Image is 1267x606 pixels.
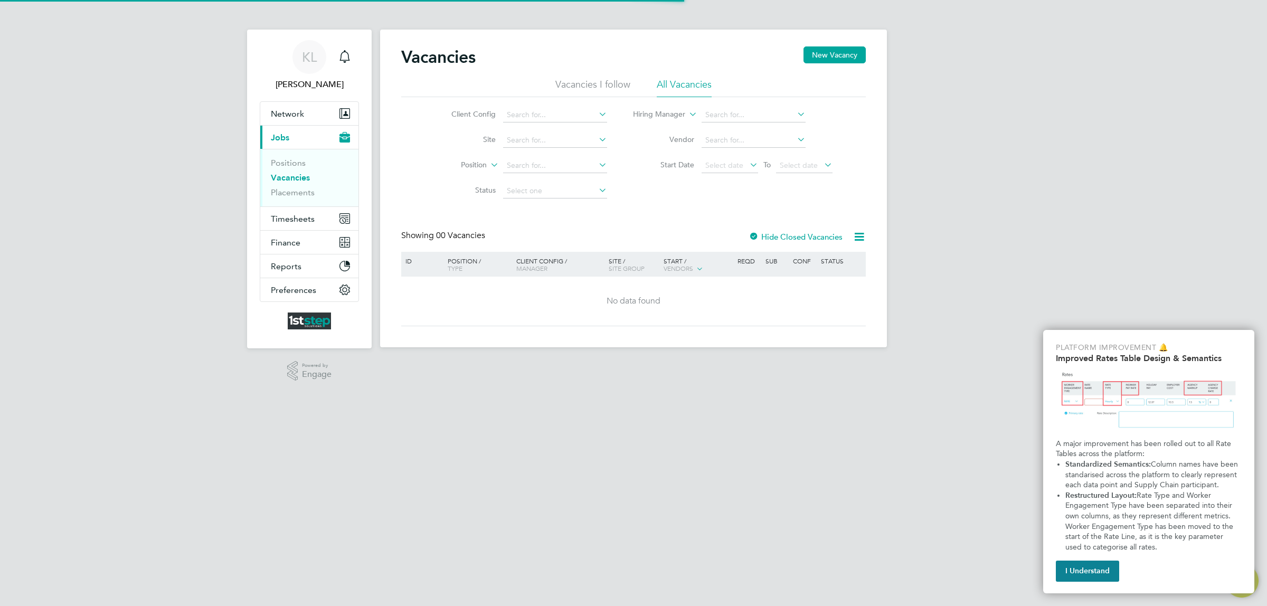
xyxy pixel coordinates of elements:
[448,264,462,272] span: Type
[702,133,806,148] input: Search for...
[514,252,606,277] div: Client Config /
[260,40,359,91] a: Go to account details
[735,252,762,270] div: Reqd
[271,132,289,143] span: Jobs
[247,30,372,348] nav: Main navigation
[516,264,547,272] span: Manager
[664,264,693,272] span: Vendors
[818,252,864,270] div: Status
[271,214,315,224] span: Timesheets
[260,78,359,91] span: Kerrie Letchford
[403,252,440,270] div: ID
[790,252,818,270] div: Conf
[302,370,332,379] span: Engage
[749,232,843,242] label: Hide Closed Vacancies
[1065,491,1235,552] span: Rate Type and Worker Engagement Type have been separated into their own columns, as they represen...
[555,78,630,97] li: Vacancies I follow
[436,230,485,241] span: 00 Vacancies
[1043,330,1254,593] div: Improved Rate Table Semantics
[1056,367,1242,434] img: Updated Rates Table Design & Semantics
[1056,439,1242,459] p: A major improvement has been rolled out to all Rate Tables across the platform:
[625,109,685,120] label: Hiring Manager
[503,184,607,198] input: Select one
[401,230,487,241] div: Showing
[288,313,330,329] img: 1ststepsolutions-logo-retina.png
[633,135,694,144] label: Vendor
[609,264,645,272] span: Site Group
[403,296,864,307] div: No data found
[661,252,735,278] div: Start /
[302,361,332,370] span: Powered by
[426,160,487,171] label: Position
[271,158,306,168] a: Positions
[1065,491,1137,500] strong: Restructured Layout:
[803,46,866,63] button: New Vacancy
[503,158,607,173] input: Search for...
[1056,561,1119,582] button: I Understand
[1065,460,1240,489] span: Column names have been standarised across the platform to clearly represent each data point and S...
[435,109,496,119] label: Client Config
[503,133,607,148] input: Search for...
[271,285,316,295] span: Preferences
[302,50,317,64] span: KL
[260,313,359,329] a: Go to home page
[705,160,743,170] span: Select date
[401,46,476,68] h2: Vacancies
[435,135,496,144] label: Site
[1056,353,1242,363] h2: Improved Rates Table Design & Semantics
[271,238,300,248] span: Finance
[760,158,774,172] span: To
[1056,343,1242,353] p: Platform Improvement 🔔
[763,252,790,270] div: Sub
[440,252,514,277] div: Position /
[435,185,496,195] label: Status
[657,78,712,97] li: All Vacancies
[503,108,607,122] input: Search for...
[271,173,310,183] a: Vacancies
[271,187,315,197] a: Placements
[633,160,694,169] label: Start Date
[271,261,301,271] span: Reports
[606,252,661,277] div: Site /
[780,160,818,170] span: Select date
[702,108,806,122] input: Search for...
[1065,460,1151,469] strong: Standardized Semantics:
[271,109,304,119] span: Network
